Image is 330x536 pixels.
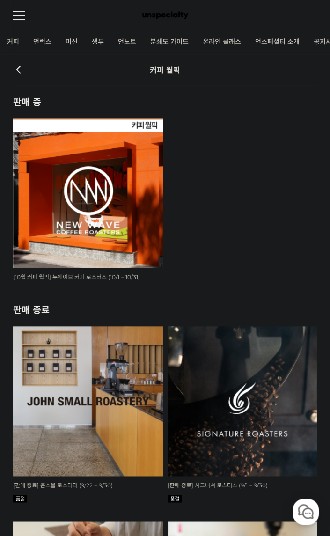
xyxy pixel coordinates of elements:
img: [10월 커피 월픽] 뉴웨이브 커피 로스터스 (10/1 ~ 10/31) [13,118,162,268]
a: 생두 [85,30,111,54]
h2: 커피 월픽 [36,64,294,75]
a: [판매 종료] 존스몰 로스터리 (9/22 ~ 9/30) [13,481,113,489]
a: 홈 [3,297,62,320]
a: 온라인 클래스 [196,30,248,54]
span: 대화 [86,311,97,319]
img: [판매 종료] 시그니쳐 로스터스 (9/1 ~ 9/30) [168,326,317,476]
img: [판매 종료] 존스몰 로스터리 (9/22 ~ 9/30) [13,326,162,476]
span: 홈 [29,311,35,318]
a: [판매 종료] 시그니쳐 로스터스 (9/1 ~ 9/30) [168,481,268,489]
img: 언스페셜티 몰 [142,8,188,22]
h2: 판매 종료 [13,302,317,316]
a: 언스페셜티 소개 [248,30,307,54]
a: 설정 [121,297,180,320]
h2: 판매 중 [13,95,317,108]
img: 품절 [13,495,27,502]
a: 언노트 [111,30,143,54]
a: 분쇄도 가이드 [143,30,196,54]
a: 뒤로가기 [13,64,24,76]
a: [10월 커피 월픽] 뉴웨이브 커피 로스터스 (10/1 ~ 10/31) [13,273,140,280]
span: 설정 [145,311,156,318]
span: [10월 커피 월픽] 뉴웨이브 커피 로스터스 (10/1 ~ 10/31) [13,273,140,280]
a: 머신 [59,30,85,54]
a: 대화 [62,297,121,320]
a: 언럭스 [26,30,59,54]
img: 품절 [168,495,182,502]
